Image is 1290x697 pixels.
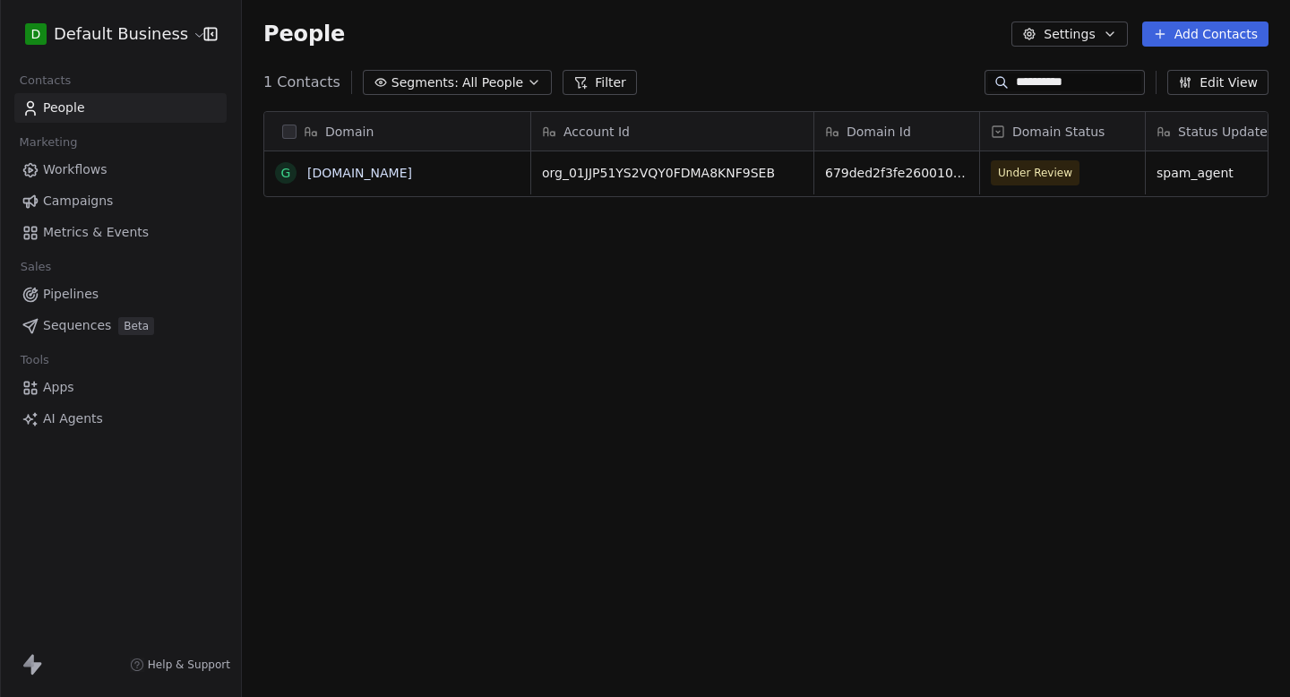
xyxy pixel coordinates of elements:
button: Edit View [1167,70,1268,95]
span: Sales [13,254,59,280]
div: Domain [264,112,530,151]
span: Sequences [43,316,111,335]
span: Tools [13,347,56,374]
span: Pipelines [43,285,99,304]
span: Domain Id [847,123,911,141]
div: Domain Status [980,112,1145,151]
div: Domain Id [814,112,979,151]
a: People [14,93,227,123]
span: D [31,25,41,43]
span: AI Agents [43,409,103,428]
span: Domain Status [1012,123,1105,141]
div: g [281,164,291,183]
a: Workflows [14,155,227,185]
span: Segments: [391,73,459,92]
span: Under Review [998,164,1072,182]
button: Settings [1011,22,1127,47]
a: AI Agents [14,404,227,434]
div: grid [264,151,531,683]
a: Apps [14,373,227,402]
span: 1 Contacts [263,72,340,93]
button: Add Contacts [1142,22,1268,47]
span: Apps [43,378,74,397]
a: Metrics & Events [14,218,227,247]
span: People [263,21,345,47]
span: Marketing [12,129,85,156]
a: [DOMAIN_NAME] [307,166,412,180]
span: Default Business [54,22,188,46]
span: Help & Support [148,658,230,672]
span: All People [462,73,523,92]
button: Filter [563,70,637,95]
span: org_01JJP51YS2VQY0FDMA8KNF9SEB [542,164,803,182]
span: Campaigns [43,192,113,211]
a: SequencesBeta [14,311,227,340]
span: Contacts [12,67,79,94]
span: People [43,99,85,117]
a: Help & Support [130,658,230,672]
button: DDefault Business [21,19,191,49]
span: Domain [325,123,374,141]
a: Pipelines [14,280,227,309]
a: Campaigns [14,186,227,216]
span: Workflows [43,160,107,179]
span: Metrics & Events [43,223,149,242]
span: Account Id [563,123,630,141]
span: 679ded2f3fe260010b7041d9 [825,164,968,182]
span: Beta [118,317,154,335]
div: Account Id [531,112,813,151]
